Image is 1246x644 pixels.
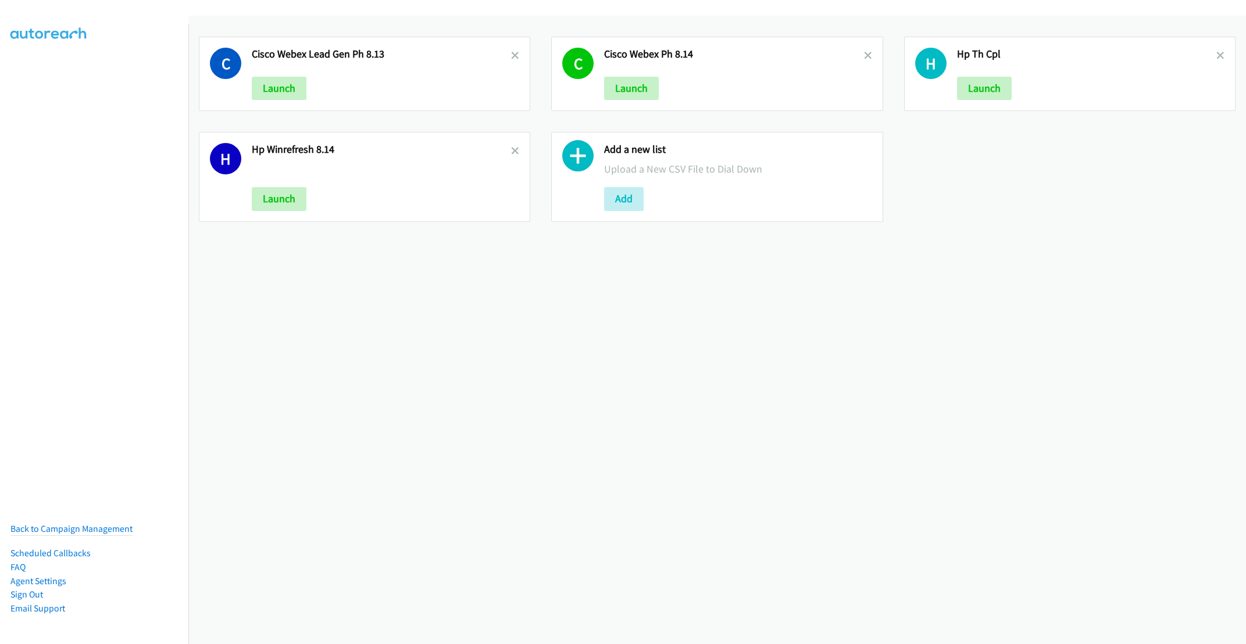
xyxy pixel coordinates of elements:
[252,77,306,100] button: Launch
[252,48,511,61] h2: Cisco Webex Lead Gen Ph 8.13
[604,187,644,210] button: Add
[604,143,872,156] h2: Add a new list
[915,48,947,79] h1: H
[10,589,43,600] a: Sign Out
[210,48,241,79] h1: C
[252,187,306,210] button: Launch
[604,161,872,177] p: Upload a New CSV File to Dial Down
[252,143,511,156] h2: Hp Winrefresh 8.14
[10,523,133,534] a: Back to Campaign Management
[10,575,66,586] a: Agent Settings
[10,603,65,614] a: Email Support
[604,77,659,100] button: Launch
[957,77,1012,100] button: Launch
[10,548,91,559] a: Scheduled Callbacks
[10,561,26,573] a: FAQ
[604,48,863,61] h2: Cisco Webex Ph 8.14
[562,48,594,79] h1: C
[210,143,241,174] h1: H
[957,48,1216,61] h2: Hp Th Cpl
